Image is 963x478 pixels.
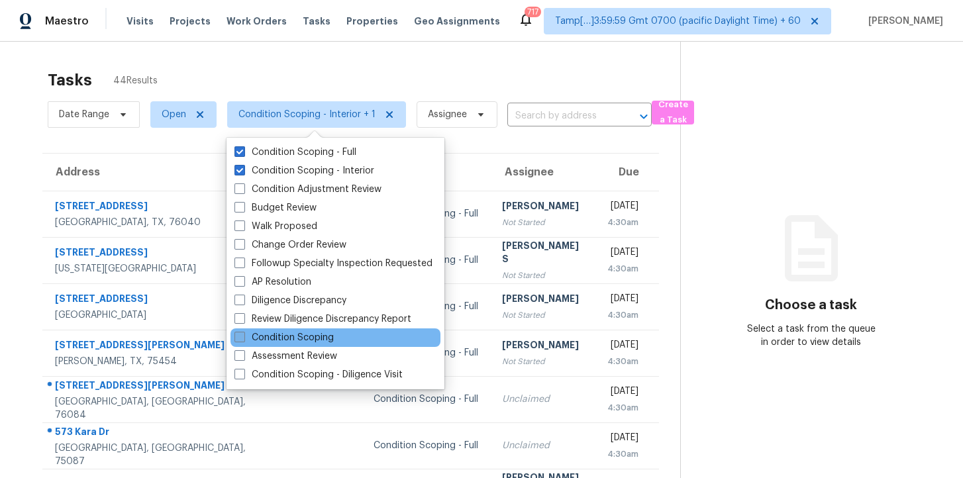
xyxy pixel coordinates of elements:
[48,73,92,87] h2: Tasks
[607,385,638,401] div: [DATE]
[502,239,586,269] div: [PERSON_NAME] S
[162,108,186,121] span: Open
[507,106,615,126] input: Search by address
[374,439,481,452] div: Condition Scoping - Full
[607,262,638,275] div: 4:30am
[55,395,254,422] div: [GEOGRAPHIC_DATA], [GEOGRAPHIC_DATA], 76084
[234,312,411,326] label: Review Diligence Discrepancy Report
[502,355,586,368] div: Not Started
[42,154,265,191] th: Address
[607,448,638,461] div: 4:30am
[234,331,334,344] label: Condition Scoping
[502,393,586,406] div: Unclaimed
[45,15,89,28] span: Maestro
[234,146,356,159] label: Condition Scoping - Full
[234,183,381,196] label: Condition Adjustment Review
[170,15,211,28] span: Projects
[227,15,287,28] span: Work Orders
[234,257,432,270] label: Followup Specialty Inspection Requested
[502,309,586,322] div: Not Started
[607,431,638,448] div: [DATE]
[746,322,876,349] div: Select a task from the queue in order to view details
[765,299,857,312] h3: Choose a task
[374,393,481,406] div: Condition Scoping - Full
[607,338,638,355] div: [DATE]
[234,294,346,307] label: Diligence Discrepancy
[55,338,254,355] div: [STREET_ADDRESS][PERSON_NAME]
[555,15,801,28] span: Tamp[…]3:59:59 Gmt 0700 (pacific Daylight Time) + 60
[502,338,586,355] div: [PERSON_NAME]
[234,368,403,381] label: Condition Scoping - Diligence Visit
[607,216,638,229] div: 4:30am
[502,216,586,229] div: Not Started
[55,292,254,309] div: [STREET_ADDRESS]
[607,292,638,309] div: [DATE]
[59,108,109,121] span: Date Range
[234,238,346,252] label: Change Order Review
[607,309,638,322] div: 4:30am
[607,199,638,216] div: [DATE]
[597,154,659,191] th: Due
[55,246,254,262] div: [STREET_ADDRESS]
[607,355,638,368] div: 4:30am
[127,15,154,28] span: Visits
[414,15,500,28] span: Geo Assignments
[234,164,374,177] label: Condition Scoping - Interior
[55,199,254,216] div: [STREET_ADDRESS]
[652,101,694,124] button: Create a Task
[658,97,687,128] span: Create a Task
[234,350,337,363] label: Assessment Review
[238,108,376,121] span: Condition Scoping - Interior + 1
[634,107,653,126] button: Open
[55,442,254,468] div: [GEOGRAPHIC_DATA], [GEOGRAPHIC_DATA], 75087
[502,269,586,282] div: Not Started
[491,154,597,191] th: Assignee
[303,17,330,26] span: Tasks
[502,292,586,309] div: [PERSON_NAME]
[55,309,254,322] div: [GEOGRAPHIC_DATA]
[502,439,586,452] div: Unclaimed
[234,220,317,233] label: Walk Proposed
[527,5,538,19] div: 717
[428,108,467,121] span: Assignee
[234,201,317,215] label: Budget Review
[863,15,943,28] span: [PERSON_NAME]
[55,379,254,395] div: [STREET_ADDRESS][PERSON_NAME]
[234,275,311,289] label: AP Resolution
[55,216,254,229] div: [GEOGRAPHIC_DATA], TX, 76040
[55,355,254,368] div: [PERSON_NAME], TX, 75454
[55,425,254,442] div: 573 Kara Dr
[502,199,586,216] div: [PERSON_NAME]
[55,262,254,275] div: [US_STATE][GEOGRAPHIC_DATA]
[113,74,158,87] span: 44 Results
[607,401,638,414] div: 4:30am
[346,15,398,28] span: Properties
[607,246,638,262] div: [DATE]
